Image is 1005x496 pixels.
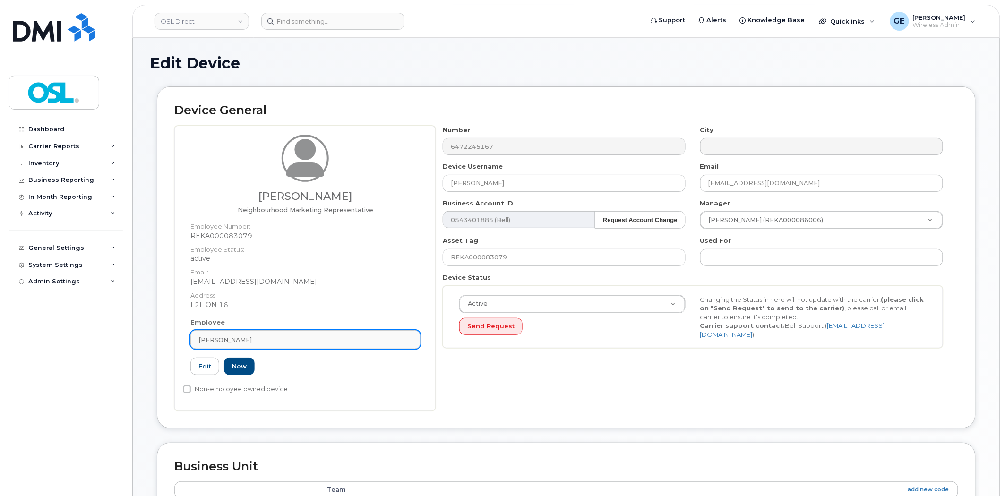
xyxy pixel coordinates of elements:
label: Manager [700,199,730,208]
dt: Email: [190,263,421,277]
a: add new code [908,486,949,494]
label: Email [700,162,719,171]
h2: Device General [174,104,958,117]
span: [PERSON_NAME] (REKA000086006) [703,216,824,224]
label: Number [443,126,470,135]
a: Edit [190,358,219,375]
label: Business Account ID [443,199,513,208]
a: Active [460,296,685,313]
div: Changing the Status in here will not update with the carrier, , please call or email carrier to e... [693,295,933,339]
label: Non-employee owned device [183,384,288,395]
label: Device Username [443,162,503,171]
input: Non-employee owned device [183,385,191,393]
button: Send Request [459,318,523,335]
label: City [700,126,714,135]
a: [PERSON_NAME] (REKA000086006) [701,212,943,229]
dt: Employee Number: [190,217,421,231]
dd: F2F ON 16 [190,300,421,309]
dt: Employee Status: [190,240,421,254]
strong: Carrier support contact: [700,322,785,329]
dd: active [190,254,421,263]
label: Asset Tag [443,236,478,245]
h1: Edit Device [150,55,983,71]
button: Request Account Change [595,211,686,229]
label: Device Status [443,273,491,282]
span: Active [462,299,488,308]
dt: Address: [190,286,421,300]
a: [PERSON_NAME] [190,330,421,349]
h2: Business Unit [174,460,958,473]
label: Used For [700,236,731,245]
dd: [EMAIL_ADDRESS][DOMAIN_NAME] [190,277,421,286]
strong: Request Account Change [603,216,678,223]
h3: [PERSON_NAME] [190,190,421,202]
span: [PERSON_NAME] [198,335,252,344]
label: Employee [190,318,225,327]
a: New [224,358,255,375]
span: Job title [238,206,373,214]
a: [EMAIL_ADDRESS][DOMAIN_NAME] [700,322,885,338]
dd: REKA000083079 [190,231,421,240]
